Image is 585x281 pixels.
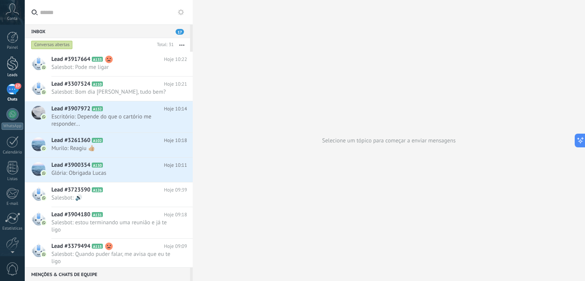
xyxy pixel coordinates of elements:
[176,29,184,35] span: 17
[25,239,193,270] a: Lead #3379494 A115 Hoje 09:09 Salesbot: Quando puder falar, me avisa que eu te ligo
[25,182,193,207] a: Lead #3723590 A126 Hoje 09:39 Salesbot: 🔊
[41,252,46,257] img: com.amocrm.amocrmwa.svg
[2,150,24,155] div: Calendário
[164,137,187,144] span: Hoje 10:18
[51,80,90,88] span: Lead #3307524
[164,186,187,194] span: Hoje 09:39
[51,243,90,250] span: Lead #3379494
[92,187,103,192] span: A126
[2,177,24,182] div: Listas
[164,56,187,63] span: Hoje 10:22
[25,133,193,157] a: Lead #3261360 A102 Hoje 10:18 Murilo: Reagiu 👍🏼
[51,169,173,177] span: Glória: Obrigada Lucas
[92,81,103,86] span: A110
[41,114,46,120] img: com.amocrm.amocrmwa.svg
[92,244,103,249] span: A115
[154,41,174,49] div: Total: 31
[7,16,18,21] span: Conta
[2,226,24,231] div: Estatísticas
[51,113,173,128] span: Escritório: Depende do que o cartório me responder...
[92,57,103,62] span: A133
[51,186,90,194] span: Lead #3723590
[51,161,90,169] span: Lead #3900354
[92,163,103,168] span: A130
[25,207,193,238] a: Lead #3904180 A131 Hoje 09:18 Salesbot: estou terminando uma reunião e já te ligo
[164,105,187,113] span: Hoje 10:14
[2,201,24,206] div: E-mail
[25,158,193,182] a: Lead #3900354 A130 Hoje 10:11 Glória: Obrigada Lucas
[164,243,187,250] span: Hoje 09:09
[41,89,46,95] img: com.amocrm.amocrmwa.svg
[51,194,173,201] span: Salesbot: 🔊
[164,161,187,169] span: Hoje 10:11
[41,195,46,201] img: com.amocrm.amocrmwa.svg
[51,88,173,96] span: Salesbot: Bom dia [PERSON_NAME], tudo bem?
[25,24,190,38] div: Inbox
[51,211,90,219] span: Lead #3904180
[51,105,90,113] span: Lead #3907972
[25,101,193,133] a: Lead #3907972 A132 Hoje 10:14 Escritório: Depende do que o cartório me responder...
[51,251,173,265] span: Salesbot: Quando puder falar, me avisa que eu te ligo
[174,38,190,52] button: Mais
[92,106,103,111] span: A132
[2,123,23,130] div: WhatsApp
[41,220,46,225] img: com.amocrm.amocrmwa.svg
[51,137,90,144] span: Lead #3261360
[51,145,173,152] span: Murilo: Reagiu 👍🏼
[41,65,46,70] img: com.amocrm.amocrmwa.svg
[51,219,173,233] span: Salesbot: estou terminando uma reunião e já te ligo
[2,73,24,78] div: Leads
[92,212,103,217] span: A131
[2,97,24,102] div: Chats
[25,77,193,101] a: Lead #3307524 A110 Hoje 10:21 Salesbot: Bom dia [PERSON_NAME], tudo bem?
[25,52,193,76] a: Lead #3917664 A133 Hoje 10:22 Salesbot: Pode me ligar
[14,83,21,89] span: 17
[2,45,24,50] div: Painel
[25,267,190,281] div: Menções & Chats de equipe
[92,138,103,143] span: A102
[41,171,46,176] img: com.amocrm.amocrmwa.svg
[51,56,90,63] span: Lead #3917664
[164,211,187,219] span: Hoje 09:18
[41,146,46,151] img: com.amocrm.amocrmwa.svg
[31,40,73,49] div: Conversas abertas
[164,80,187,88] span: Hoje 10:21
[51,64,173,71] span: Salesbot: Pode me ligar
